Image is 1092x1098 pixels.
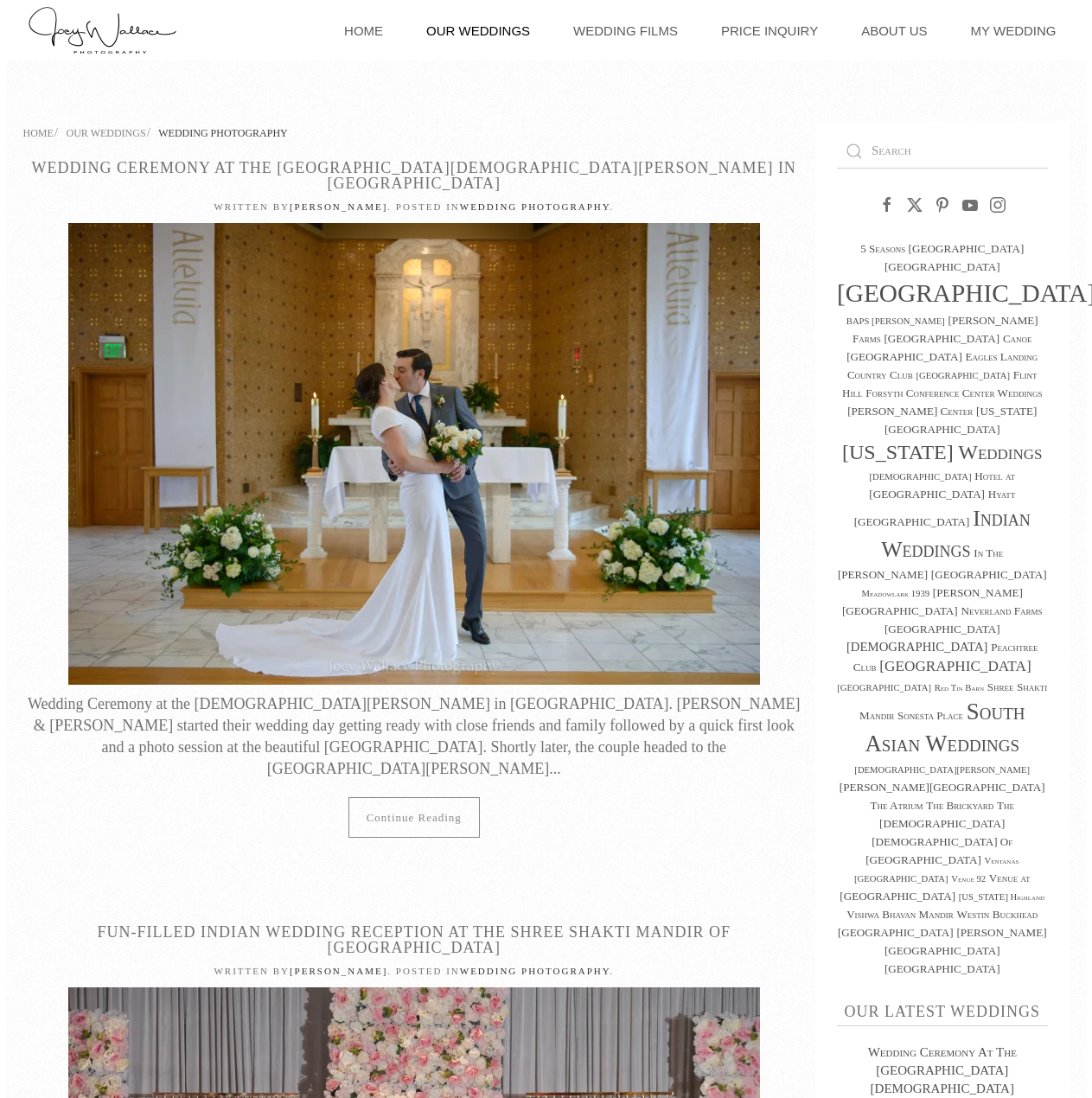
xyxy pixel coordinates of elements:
a: Sonesta Place (2 items) [897,709,963,722]
a: South Asian Weddings (29 items) [865,699,1025,756]
a: BAPS Shri Swaminarayan Mandir (1 item) [846,316,945,326]
a: [PERSON_NAME] [290,201,387,212]
a: Willow Creek Farm (2 items) [884,962,1000,975]
a: Virginia Highland (1 item) [959,892,1044,902]
a: Venue at CeNita Vineyards (2 items) [840,871,1030,903]
a: Georgia Weddings (18 items) [842,441,1043,463]
a: Wedding Ceremony at the St. Thomas More Catholic Church in Atlanta [68,444,760,461]
a: Wedding Photography [460,966,610,976]
nav: Breadcrumb [23,121,806,143]
a: Fun-Filled Indian Wedding Reception At The Shree Shakti Mandir of [GEOGRAPHIC_DATA] [98,923,731,956]
a: [PERSON_NAME] [290,966,387,976]
img: Wedding Ceremony at the St. Thomas More Catholic Church in Atlanta [68,223,760,685]
a: Flint Hill (2 items) [842,368,1038,399]
a: Neverland Farms (2 items) [961,604,1042,617]
a: Wedding Photography [460,201,610,212]
a: Continue reading [348,797,480,838]
a: Our Weddings [67,127,146,139]
a: Wedding Ceremony At The [GEOGRAPHIC_DATA][DEMOGRAPHIC_DATA][PERSON_NAME] In [GEOGRAPHIC_DATA] [32,159,796,192]
a: Forsyth Conference Center Weddings (2 items) [865,386,1042,399]
a: Old Mill Park (2 items) [884,622,1000,635]
a: Eagles Landing Country Club (2 items) [847,350,1038,381]
a: Whitley Hotel (2 items) [884,926,1047,957]
h3: Our latest weddings [837,1004,1048,1026]
a: The Atrium (2 items) [870,799,923,812]
a: Meadowlark 1939 (1 item) [862,589,930,598]
a: Peachtree Club (2 items) [853,641,1038,673]
a: The Brickyard (2 items) [926,799,993,812]
a: Home [23,127,54,139]
input: Search [837,134,1048,169]
a: Red Tin Barn (1 item) [935,683,984,693]
a: Vishwa Bhavan Mandir (2 items) [846,908,954,921]
p: Written by . Posted in . [23,964,806,979]
a: Shree Shakti Mandir (2 items) [859,680,1047,722]
a: Venue 92 (1 item) [951,874,986,884]
a: Piedmont Park (5 items) [879,658,1031,674]
a: Fernbank Museum (1 item) [916,371,1010,380]
a: Georgia Tech Conference Center (2 items) [884,405,1037,436]
a: Morgan View Farm (2 items) [842,586,1023,617]
p: Written by . Posted in . [23,200,806,214]
a: Ponce City Market (1 item) [837,683,931,693]
a: Frazer Center (2 items) [847,405,973,418]
a: Canoe Atlanta (2 items) [846,332,1032,363]
a: 5 Seasons Atlanta (2 items) [860,242,1024,255]
a: Tate House (2 items) [840,781,1045,794]
a: Bogle Farms (2 items) [853,314,1038,345]
a: Pakistani (3 items) [846,640,988,654]
a: Ashton Gardens (2 items) [884,260,1000,273]
a: King Plow Arts Center (2 items) [931,568,1047,581]
span: Wedding Photography [158,127,287,139]
a: St. Thomas More Catholic Churchl (1 item) [854,765,1030,775]
a: Bradford House and Garden (2 items) [884,332,999,345]
a: Holy Trinity Catholic Church (1 item) [869,472,971,482]
div: Wedding Ceremony at the [DEMOGRAPHIC_DATA][PERSON_NAME] in [GEOGRAPHIC_DATA]. [PERSON_NAME] & [PE... [23,693,806,781]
